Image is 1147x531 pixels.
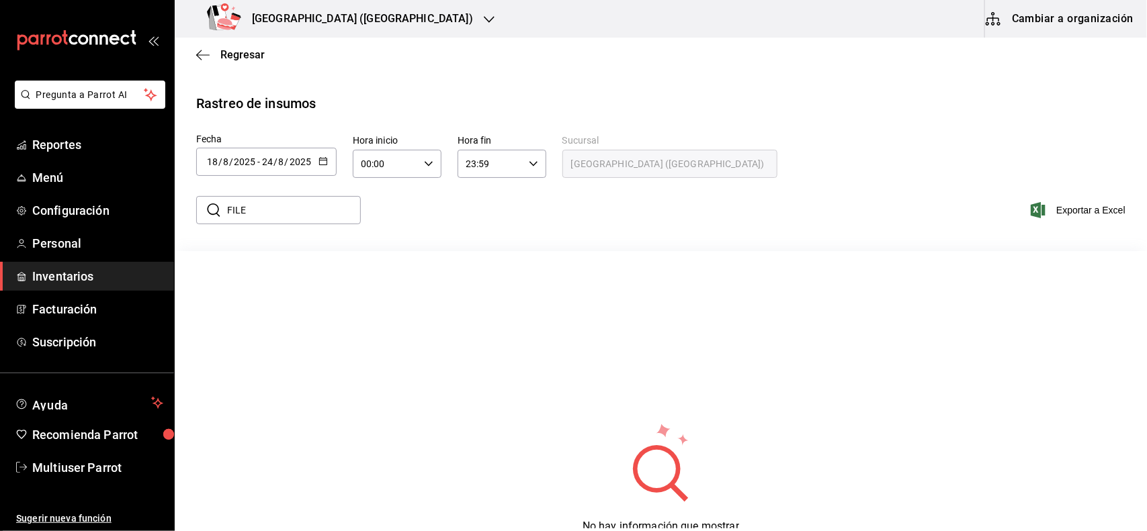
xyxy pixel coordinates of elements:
span: / [218,156,222,167]
span: Recomienda Parrot [32,426,163,444]
span: / [273,156,278,167]
span: / [285,156,289,167]
span: Pregunta a Parrot AI [36,88,144,102]
input: Year [289,156,312,167]
a: Pregunta a Parrot AI [9,97,165,111]
span: - [257,156,260,167]
label: Hora fin [458,136,546,146]
label: Hora inicio [353,136,441,146]
h3: [GEOGRAPHIC_DATA] ([GEOGRAPHIC_DATA]) [241,11,473,27]
span: Multiuser Parrot [32,458,163,477]
label: Sucursal [562,136,777,146]
input: Month [278,156,285,167]
span: Ayuda [32,395,146,411]
span: Configuración [32,201,163,220]
div: Rastreo de insumos [196,93,316,113]
button: Exportar a Excel [1033,202,1125,218]
span: Regresar [220,48,265,61]
span: Sugerir nueva función [16,512,163,526]
input: Day [261,156,273,167]
button: open_drawer_menu [148,35,159,46]
input: Year [233,156,256,167]
span: Inventarios [32,267,163,285]
span: Reportes [32,136,163,154]
span: / [229,156,233,167]
input: Buscar insumo [227,197,361,224]
input: Month [222,156,229,167]
input: Day [206,156,218,167]
span: Fecha [196,134,222,144]
span: Personal [32,234,163,252]
button: Regresar [196,48,265,61]
span: Suscripción [32,333,163,351]
span: Menú [32,168,163,187]
span: Facturación [32,300,163,318]
button: Pregunta a Parrot AI [15,81,165,109]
